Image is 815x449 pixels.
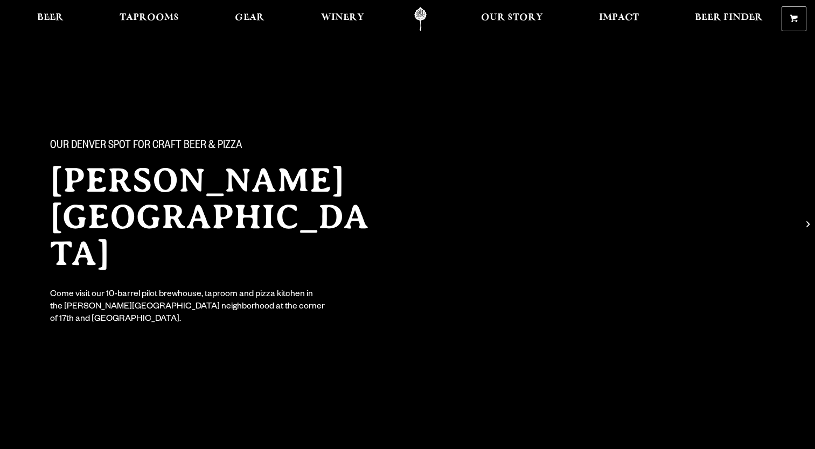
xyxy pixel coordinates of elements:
h2: [PERSON_NAME][GEOGRAPHIC_DATA] [50,162,386,272]
span: Beer [37,13,64,22]
span: Our Denver spot for craft beer & pizza [50,139,242,153]
a: Taprooms [113,7,186,31]
a: Winery [314,7,371,31]
span: Gear [235,13,264,22]
a: Beer Finder [688,7,770,31]
a: Our Story [474,7,550,31]
span: Impact [599,13,639,22]
span: Taprooms [120,13,179,22]
div: Come visit our 10-barrel pilot brewhouse, taproom and pizza kitchen in the [PERSON_NAME][GEOGRAPH... [50,289,326,326]
span: Beer Finder [695,13,763,22]
a: Beer [30,7,71,31]
a: Impact [592,7,646,31]
span: Winery [321,13,364,22]
a: Odell Home [400,7,441,31]
span: Our Story [481,13,543,22]
a: Gear [228,7,271,31]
